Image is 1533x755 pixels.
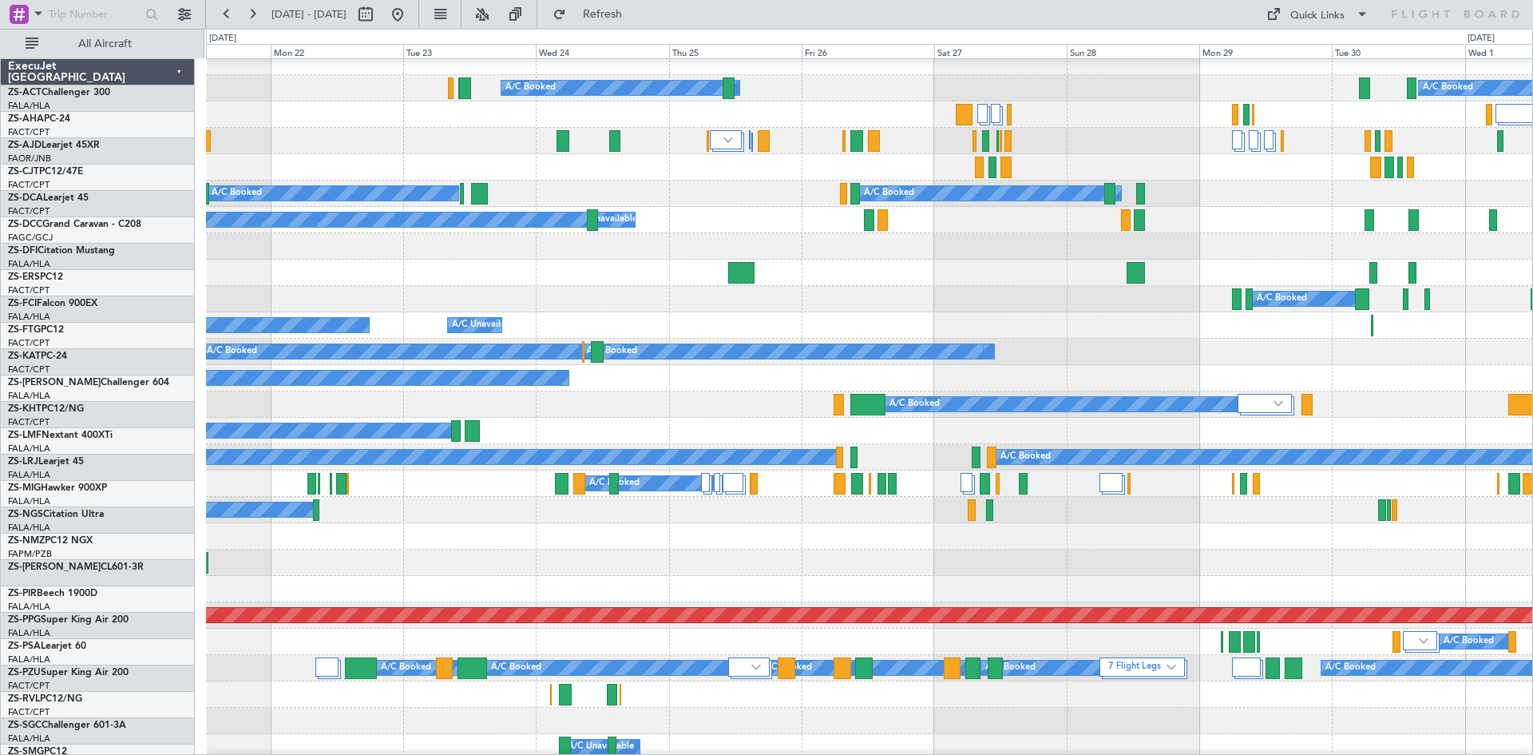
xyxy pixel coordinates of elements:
span: ZS-KAT [8,352,41,361]
img: arrow-gray.svg [1167,664,1176,670]
a: FALA/HLA [8,311,50,323]
a: ZS-PPGSuper King Air 200 [8,615,129,625]
span: ZS-LRJ [8,457,38,467]
span: ZS-AJD [8,141,42,150]
a: ZS-DCALearjet 45 [8,193,89,203]
span: ZS-NGS [8,510,43,519]
span: All Aircraft [42,38,168,50]
a: FAGC/GCJ [8,232,53,244]
div: A/C Booked [589,471,640,495]
a: FALA/HLA [8,469,50,481]
span: ZS-DFI [8,246,38,256]
div: Mon 22 [271,44,403,58]
a: FACT/CPT [8,284,50,296]
img: arrow-gray.svg [1419,638,1428,644]
a: ZS-PIRBeech 1900D [8,589,97,598]
div: A/C Booked [212,181,262,205]
label: 7 Flight Legs [1108,661,1167,674]
a: FALA/HLA [8,654,50,666]
span: ZS-ERS [8,272,40,282]
div: A/C Booked [1000,445,1051,469]
div: [DATE] [209,32,236,46]
span: ZS-DCA [8,193,43,203]
div: A/C Unavailable [571,208,637,232]
a: FALA/HLA [8,627,50,639]
a: ZS-ACTChallenger 300 [8,88,110,97]
a: FALA/HLA [8,495,50,507]
a: FACT/CPT [8,337,50,349]
div: A/C Booked [1257,287,1307,311]
a: ZS-AHAPC-24 [8,114,70,124]
a: FACT/CPT [8,126,50,138]
a: ZS-LMFNextant 400XTi [8,431,113,440]
button: Quick Links [1258,2,1377,27]
div: A/C Booked [491,656,541,680]
a: FALA/HLA [8,443,50,455]
span: Refresh [569,9,636,20]
a: ZS-NMZPC12 NGX [8,536,93,546]
span: ZS-AHA [8,114,44,124]
a: FALA/HLA [8,100,50,112]
a: FAPM/PZB [8,548,52,560]
div: A/C Booked [985,656,1036,680]
a: ZS-LRJLearjet 45 [8,457,84,467]
a: ZS-DCCGrand Caravan - C208 [8,220,141,229]
div: Sun 28 [1067,44,1199,58]
a: ZS-CJTPC12/47E [8,167,83,177]
a: ZS-PSALearjet 60 [8,642,86,651]
a: FACT/CPT [8,364,50,376]
div: Sat 27 [934,44,1067,58]
span: [DATE] - [DATE] [271,7,347,22]
div: A/C Booked [381,656,431,680]
a: FALA/HLA [8,390,50,402]
a: FACT/CPT [8,179,50,191]
a: FACT/CPT [8,680,50,692]
span: ZS-PPG [8,615,41,625]
a: FALA/HLA [8,601,50,613]
a: ZS-NGSCitation Ultra [8,510,104,519]
a: ZS-RVLPC12/NG [8,694,82,704]
span: ZS-LMF [8,431,42,440]
a: ZS-ERSPC12 [8,272,63,282]
a: ZS-AJDLearjet 45XR [8,141,100,150]
span: ZS-NMZ [8,536,45,546]
div: [DATE] [1468,32,1495,46]
a: ZS-FTGPC12 [8,325,64,335]
span: ZS-DCC [8,220,42,229]
a: ZS-PZUSuper King Air 200 [8,668,129,678]
a: FALA/HLA [8,733,50,745]
a: ZS-DFICitation Mustang [8,246,115,256]
a: ZS-FCIFalcon 900EX [8,299,97,308]
a: FAOR/JNB [8,153,51,165]
div: A/C Booked [889,392,940,416]
div: Mon 29 [1199,44,1332,58]
span: ZS-MIG [8,483,41,493]
a: FACT/CPT [8,416,50,428]
a: FALA/HLA [8,522,50,534]
span: ZS-ACT [8,88,42,97]
div: Fri 26 [802,44,934,58]
span: ZS-[PERSON_NAME] [8,378,101,387]
input: Trip Number [49,2,141,26]
div: Thu 25 [669,44,802,58]
span: ZS-FTG [8,325,41,335]
span: ZS-PSA [8,642,41,651]
a: ZS-SGCChallenger 601-3A [8,721,126,730]
span: ZS-RVL [8,694,40,704]
div: A/C Booked [1325,656,1376,680]
span: ZS-SGC [8,721,42,730]
div: A/C Unavailable [452,313,518,337]
div: A/C Booked [587,340,637,364]
a: ZS-KHTPC12/NG [8,404,84,414]
span: ZS-KHT [8,404,42,414]
a: FACT/CPT [8,205,50,217]
a: FACT/CPT [8,706,50,718]
div: Tue 30 [1332,44,1464,58]
a: ZS-[PERSON_NAME]Challenger 604 [8,378,169,387]
div: A/C Booked [1423,76,1473,100]
a: ZS-MIGHawker 900XP [8,483,107,493]
span: ZS-PZU [8,668,41,678]
span: ZS-PIR [8,589,37,598]
div: Tue 23 [403,44,536,58]
div: A/C Booked [1444,630,1494,654]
